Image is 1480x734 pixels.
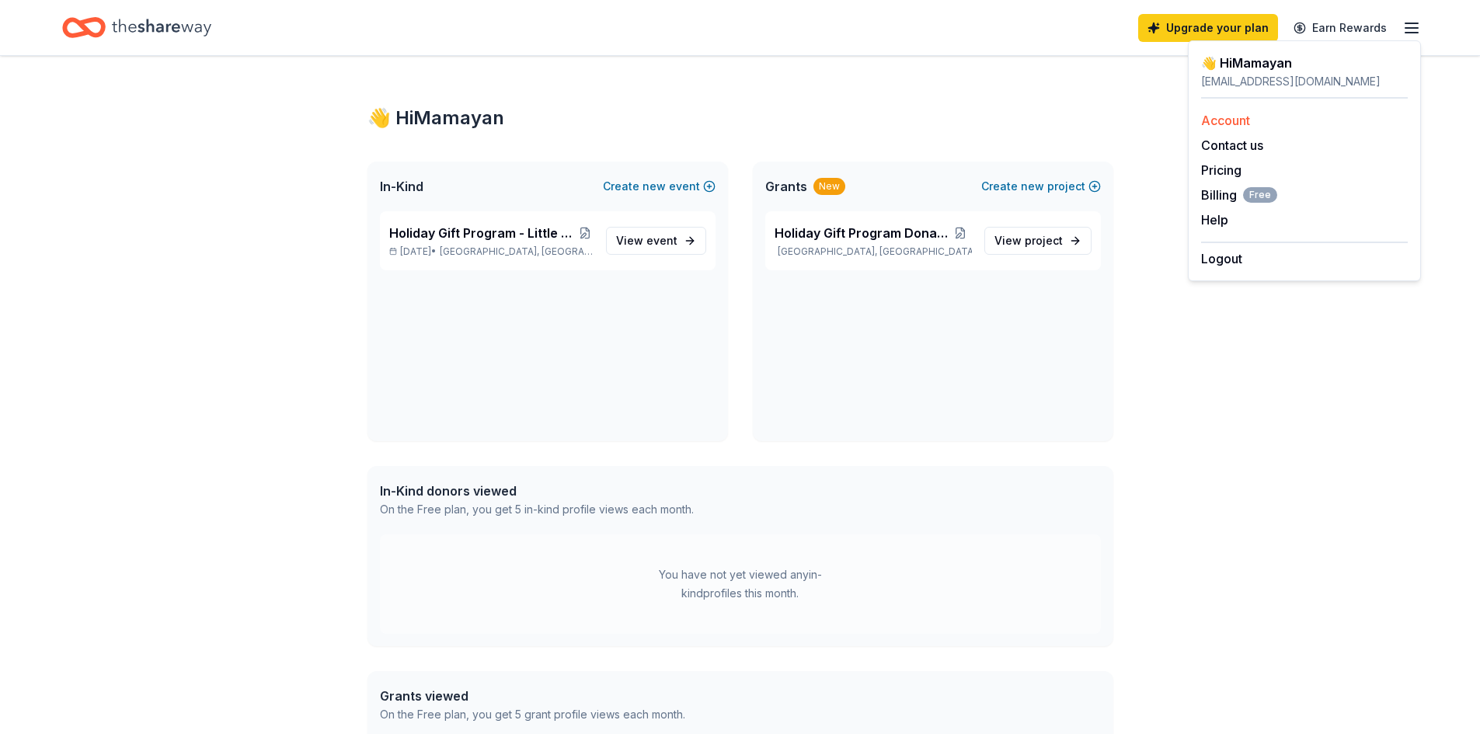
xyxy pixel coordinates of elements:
div: On the Free plan, you get 5 in-kind profile views each month. [380,500,694,519]
span: new [642,177,666,196]
span: Holiday Gift Program - Little Brothers – Friends of the Elderly [389,224,578,242]
a: Earn Rewards [1284,14,1396,42]
button: BillingFree [1201,186,1277,204]
button: Help [1201,210,1228,229]
span: View [994,231,1063,250]
span: View [616,231,677,250]
button: Contact us [1201,136,1263,155]
div: New [813,178,845,195]
div: On the Free plan, you get 5 grant profile views each month. [380,705,685,724]
span: event [646,234,677,247]
a: Pricing [1201,162,1241,178]
a: Upgrade your plan [1138,14,1278,42]
span: new [1021,177,1044,196]
div: In-Kind donors viewed [380,482,694,500]
button: Createnewproject [981,177,1101,196]
div: 👋 Hi Mamayan [1201,54,1408,72]
span: In-Kind [380,177,423,196]
span: Free [1243,187,1277,203]
a: Home [62,9,211,46]
a: Account [1201,113,1250,128]
p: [DATE] • [389,245,594,258]
span: project [1025,234,1063,247]
span: Billing [1201,186,1277,204]
div: [EMAIL_ADDRESS][DOMAIN_NAME] [1201,72,1408,91]
div: You have not yet viewed any in-kind profiles this month. [643,565,838,603]
div: Grants viewed [380,687,685,705]
span: Grants [765,177,807,196]
p: [GEOGRAPHIC_DATA], [GEOGRAPHIC_DATA] [775,245,972,258]
a: View event [606,227,706,255]
button: Createnewevent [603,177,716,196]
span: [GEOGRAPHIC_DATA], [GEOGRAPHIC_DATA] [440,245,593,258]
div: 👋 Hi Mamayan [367,106,1113,130]
a: View project [984,227,1092,255]
span: Holiday Gift Program Donation request [775,224,949,242]
button: Logout [1201,249,1242,268]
